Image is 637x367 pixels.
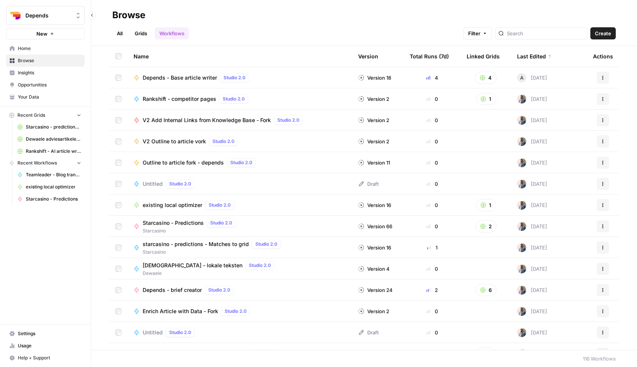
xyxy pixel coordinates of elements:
[6,340,85,352] a: Usage
[517,73,547,82] div: [DATE]
[14,145,85,157] a: Rankshift - AI article writer
[134,349,346,358] a: Games description to contenfull - STEP 1Studio 2.0
[517,94,526,104] img: 542af2wjek5zirkck3dd1n2hljhm
[18,342,81,349] span: Usage
[143,180,163,188] span: Untitled
[358,286,393,294] div: Version 24
[517,179,526,188] img: 542af2wjek5zirkck3dd1n2hljhm
[143,262,242,269] span: [DEMOGRAPHIC_DATA] - lokale teksten
[143,116,271,124] span: V2 Add Internal Links from Knowledge Base - Fork
[223,74,245,81] span: Studio 2.0
[6,42,85,55] a: Home
[255,241,277,248] span: Studio 2.0
[134,179,346,188] a: UntitledStudio 2.0
[143,138,206,145] span: V2 Outline to article vork
[410,95,455,103] div: 0
[26,124,81,130] span: Starcasino - predictions - matches grid JPL
[468,30,480,37] span: Filter
[475,284,497,296] button: 6
[410,138,455,145] div: 0
[143,159,224,166] span: Outline to article fork - depends
[230,159,252,166] span: Studio 2.0
[476,199,496,211] button: 1
[209,202,231,209] span: Studio 2.0
[358,265,390,273] div: Version 4
[517,137,526,146] img: 542af2wjek5zirkck3dd1n2hljhm
[410,180,455,188] div: 0
[517,222,526,231] img: 542af2wjek5zirkck3dd1n2hljhm
[26,183,81,190] span: existing local optimizer
[112,9,145,21] div: Browse
[6,55,85,67] a: Browse
[134,201,346,210] a: existing local optimizerStudio 2.0
[358,116,389,124] div: Version 2
[112,27,127,39] a: All
[6,79,85,91] a: Opportunities
[143,201,202,209] span: existing local optimizer
[463,27,492,39] button: Filter
[358,223,392,230] div: Version 66
[517,243,526,252] img: 542af2wjek5zirkck3dd1n2hljhm
[517,328,547,337] div: [DATE]
[223,96,245,102] span: Studio 2.0
[6,328,85,340] a: Settings
[134,307,346,316] a: Enrich Article with Data - ForkStudio 2.0
[520,74,524,82] span: A
[25,12,71,19] span: Depends
[517,243,547,252] div: [DATE]
[410,286,455,294] div: 2
[476,348,496,360] button: 1
[517,285,526,295] img: 542af2wjek5zirkck3dd1n2hljhm
[517,116,547,125] div: [DATE]
[134,73,346,82] a: Depends - Base article writerStudio 2.0
[517,307,547,316] div: [DATE]
[358,159,390,166] div: Version 11
[143,95,216,103] span: Rankshift - competitor pages
[475,220,497,232] button: 2
[143,350,246,358] span: Games description to contenfull - STEP 1
[517,46,552,67] div: Last Edited
[410,307,455,315] div: 0
[134,285,346,295] a: Depends - brief creatorStudio 2.0
[6,28,85,39] button: New
[143,329,163,336] span: Untitled
[517,158,526,167] img: 542af2wjek5zirkck3dd1n2hljhm
[410,46,449,67] div: Total Runs (7d)
[517,264,547,273] div: [DATE]
[169,180,191,187] span: Studio 2.0
[583,355,616,362] div: 116 Workflows
[18,330,81,337] span: Settings
[17,160,57,166] span: Recent Workflows
[18,45,81,52] span: Home
[14,193,85,205] a: Starcasino - Predictions
[143,227,239,234] span: Starcasino
[517,201,547,210] div: [DATE]
[134,46,346,67] div: Name
[6,157,85,169] button: Recent Workflows
[14,181,85,193] a: existing local optimizer
[517,116,526,125] img: 542af2wjek5zirkck3dd1n2hljhm
[212,138,234,145] span: Studio 2.0
[593,46,613,67] div: Actions
[277,117,299,124] span: Studio 2.0
[358,95,389,103] div: Version 2
[18,354,81,361] span: Help + Support
[410,201,455,209] div: 0
[590,27,616,39] button: Create
[517,328,526,337] img: 542af2wjek5zirkck3dd1n2hljhm
[595,30,611,37] span: Create
[26,171,81,178] span: Teamleader - Blog translator - V3
[517,222,547,231] div: [DATE]
[475,72,497,84] button: 4
[6,67,85,79] a: Insights
[18,57,81,64] span: Browse
[17,112,45,119] span: Recent Grids
[517,137,547,146] div: [DATE]
[18,94,81,100] span: Your Data
[517,179,547,188] div: [DATE]
[467,46,500,67] div: Linked Grids
[410,116,455,124] div: 0
[517,349,547,358] div: [DATE]
[517,94,547,104] div: [DATE]
[143,249,284,256] span: Starcasino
